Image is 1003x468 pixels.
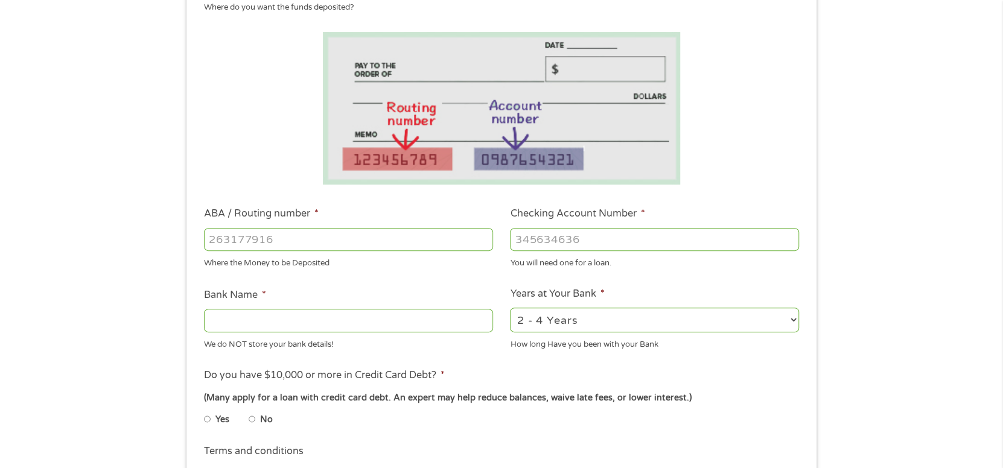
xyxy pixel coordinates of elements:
div: How long Have you been with your Bank [510,334,799,350]
label: Years at Your Bank [510,288,604,300]
div: (Many apply for a loan with credit card debt. An expert may help reduce balances, waive late fees... [204,391,799,405]
img: Routing number location [323,32,680,185]
label: Checking Account Number [510,207,645,220]
label: Bank Name [204,289,266,302]
div: Where do you want the funds deposited? [204,2,791,14]
div: We do NOT store your bank details! [204,334,493,350]
input: 345634636 [510,228,799,251]
label: Terms and conditions [204,445,304,458]
div: You will need one for a loan. [510,253,799,270]
input: 263177916 [204,228,493,251]
label: Yes [215,413,229,426]
label: ABA / Routing number [204,207,319,220]
label: Do you have $10,000 or more in Credit Card Debt? [204,369,445,382]
label: No [260,413,273,426]
div: Where the Money to be Deposited [204,253,493,270]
